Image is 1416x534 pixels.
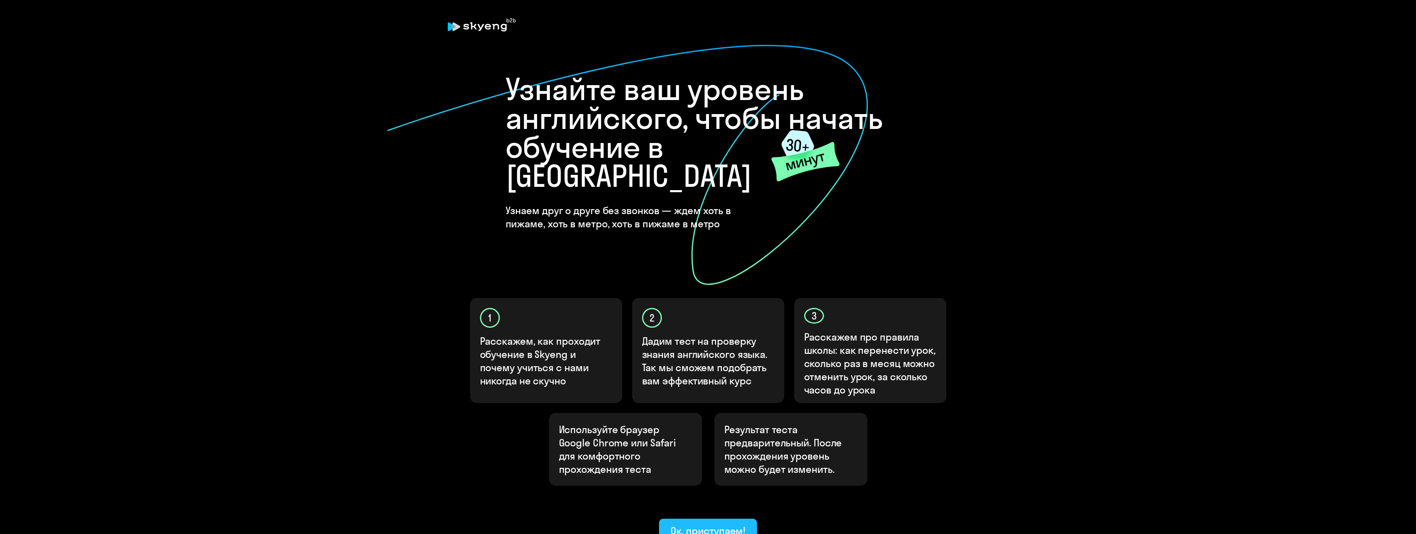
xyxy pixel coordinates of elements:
[642,334,775,387] p: Дадим тест на проверку знания английского языка. Так мы сможем подобрать вам эффективный курс
[480,308,500,328] div: 1
[642,308,662,328] div: 2
[506,204,772,230] h4: Узнаем друг о друге без звонков — ждем хоть в пижаме, хоть в метро, хоть в пижаме в метро
[724,423,857,476] p: Результат теста предварительный. После прохождения уровень можно будет изменить.
[804,330,937,396] p: Расскажем про правила школы: как перенести урок, сколько раз в месяц можно отменить урок, за скол...
[804,308,824,324] div: 3
[506,75,911,191] h1: Узнайте ваш уровень английского, чтобы начать обучение в [GEOGRAPHIC_DATA]
[480,334,613,387] p: Расскажем, как проходит обучение в Skyeng и почему учиться с нами никогда не скучно
[559,423,692,476] p: Используйте браузер Google Chrome или Safari для комфортного прохождения теста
